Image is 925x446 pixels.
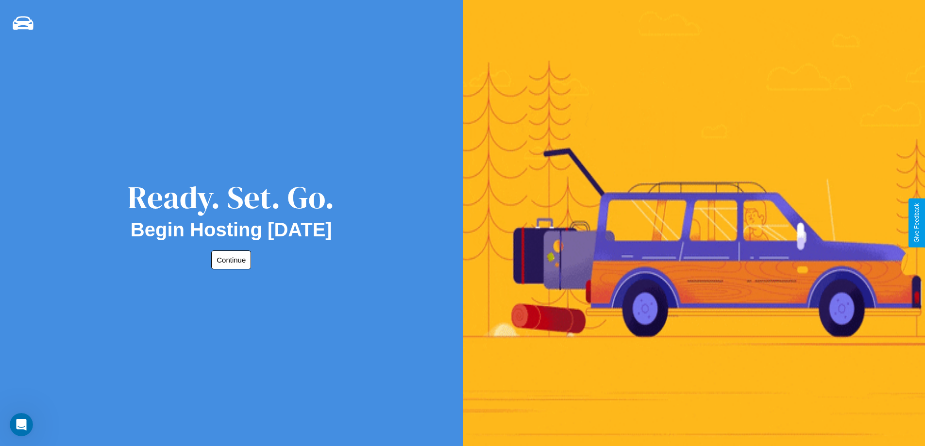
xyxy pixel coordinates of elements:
div: Ready. Set. Go. [128,176,335,219]
button: Continue [211,250,251,269]
h2: Begin Hosting [DATE] [131,219,332,241]
div: Give Feedback [913,203,920,243]
iframe: Intercom live chat [10,413,33,436]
